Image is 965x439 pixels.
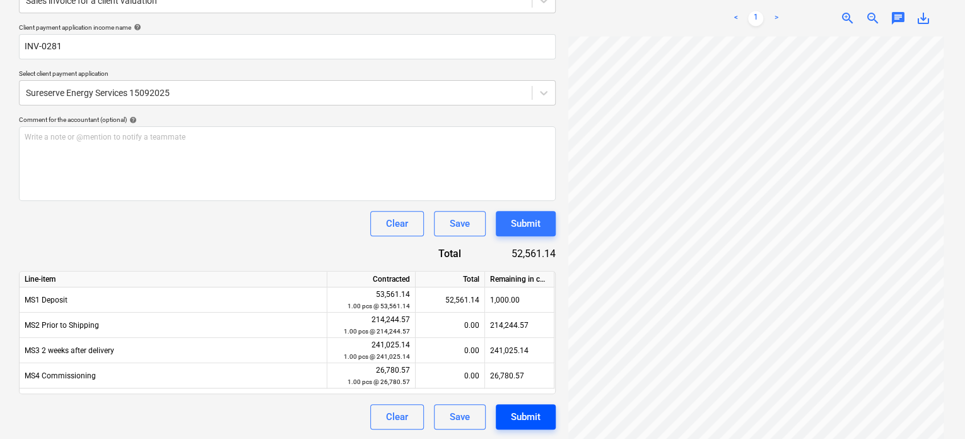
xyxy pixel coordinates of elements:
button: Submit [496,211,556,236]
div: Save [450,409,470,425]
div: 52,561.14 [481,246,556,261]
div: Clear [386,215,408,232]
div: Save [450,215,470,232]
button: Clear [370,211,424,236]
small: 1.00 pcs @ 241,025.14 [344,353,410,360]
div: 52,561.14 [416,287,485,313]
small: 1.00 pcs @ 26,780.57 [348,378,410,385]
div: 26,780.57 [332,364,410,388]
div: Client payment application income name [19,23,556,32]
div: 26,780.57 [485,363,554,388]
small: 1.00 pcs @ 214,244.57 [344,328,410,335]
div: Clear [386,409,408,425]
div: 0.00 [416,363,485,388]
div: 1,000.00 [485,287,554,313]
button: Clear [370,404,424,430]
div: 0.00 [416,313,485,338]
span: MS1 Deposit [25,296,67,304]
small: 1.00 pcs @ 53,561.14 [348,303,410,310]
div: Comment for the accountant (optional) [19,116,556,124]
span: MS3 2 weeks after delivery [25,346,114,355]
button: Save [434,404,486,430]
div: Line-item [20,272,327,287]
div: Contracted [327,272,416,287]
div: 214,244.57 [485,313,554,338]
div: Submit [511,215,541,232]
div: 53,561.14 [332,289,410,312]
div: 214,244.57 [332,314,410,337]
input: Document name [19,34,556,59]
div: Submit [511,409,541,425]
span: help [127,116,137,124]
button: Save [434,211,486,236]
div: 0.00 [416,338,485,363]
div: Remaining in contract [485,272,554,287]
span: help [131,23,141,31]
span: MS2 Prior to Shipping [25,321,99,330]
div: 241,025.14 [485,338,554,363]
div: 241,025.14 [332,339,410,363]
button: Submit [496,404,556,430]
p: Select client payment application [19,69,556,80]
span: MS4 Commissioning [25,371,96,380]
div: Total [392,246,481,261]
div: Total [416,272,485,287]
